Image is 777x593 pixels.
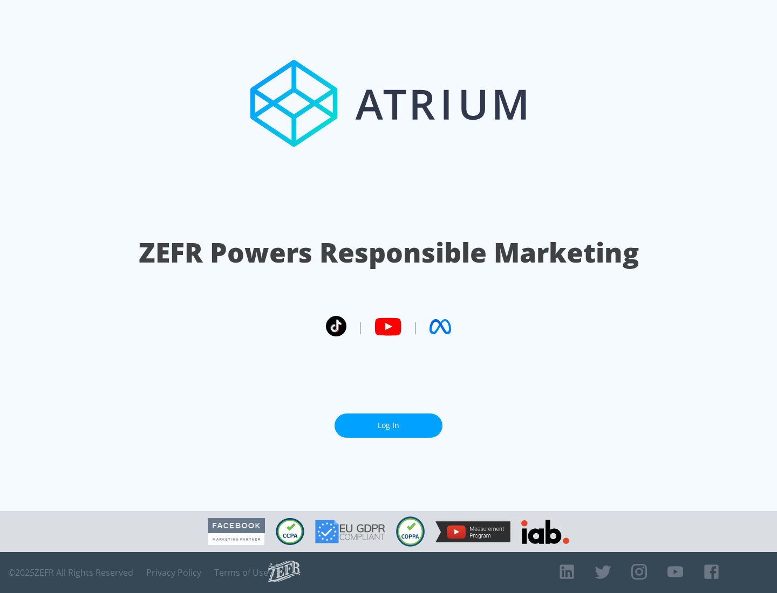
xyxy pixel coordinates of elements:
span: | [357,319,364,335]
span: © 2025 ZEFR All Rights Reserved [8,567,133,578]
img: YouTube Measurement Program [435,521,510,542]
img: COPPA Compliant [396,516,425,547]
a: Terms of Use [214,567,268,578]
h1: ZEFR Powers Responsible Marketing [139,234,639,271]
img: CCPA Compliant [276,518,304,545]
span: | [412,319,419,335]
a: Log In [335,413,442,438]
a: Privacy Policy [146,567,201,578]
img: IAB [521,520,569,544]
img: GDPR Compliant [315,520,385,543]
img: Facebook Marketing Partner [208,518,265,546]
